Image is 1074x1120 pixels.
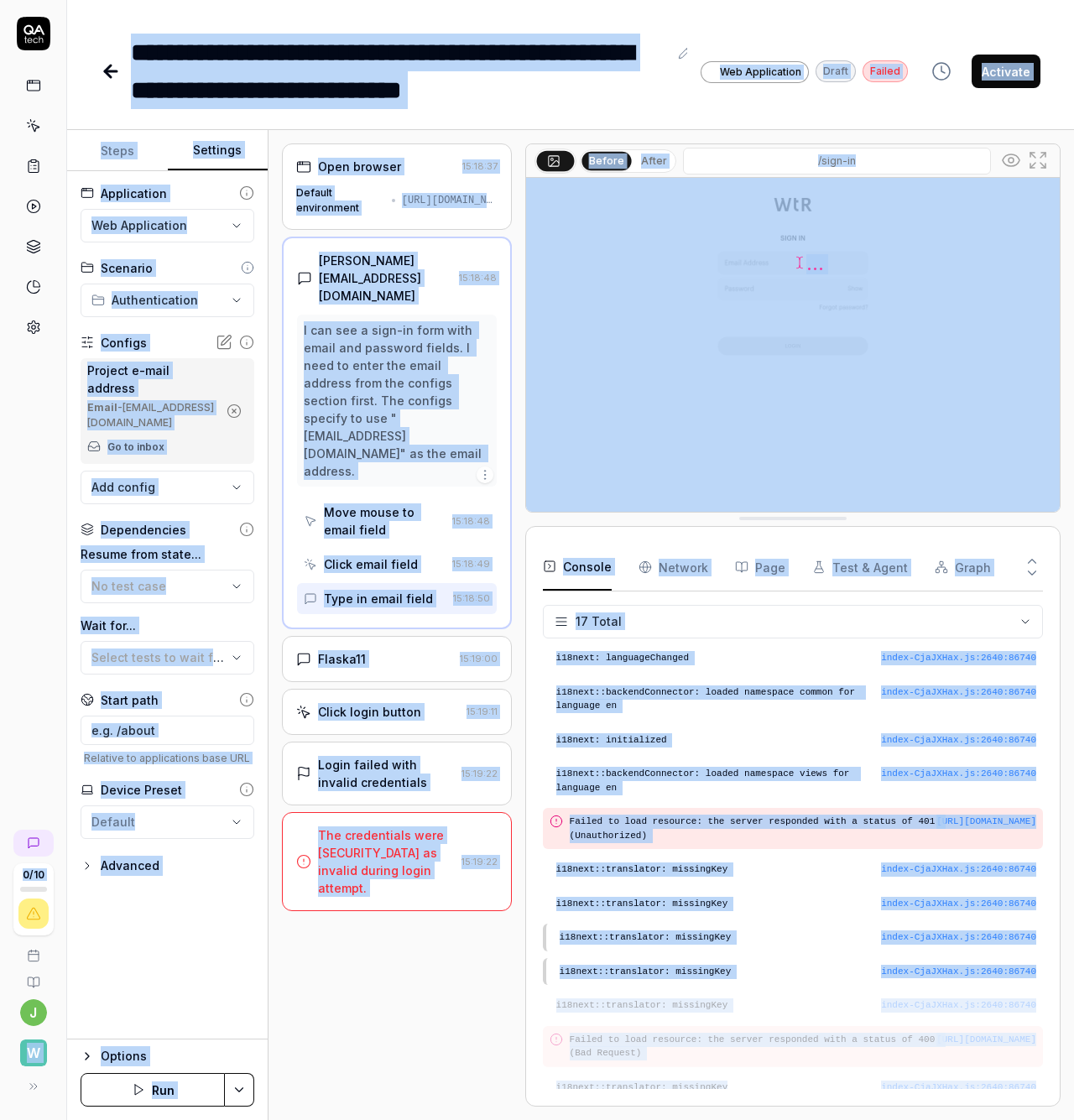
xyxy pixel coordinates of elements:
[101,781,182,799] div: Device Preset
[881,733,1036,748] button: index-CjaJXHax.js:2640:86740
[735,544,785,591] button: Page
[701,60,809,83] a: Web Application
[921,55,962,88] button: View version history
[87,362,217,397] div: Project e-mail address
[453,592,490,604] time: 15:18:50
[881,998,1036,1013] button: index-CjaJXHax.js:2640:86740
[324,503,446,539] div: Move mouse to email field
[7,935,60,962] a: Book a call with us
[101,856,159,876] div: Advanced
[881,651,1036,665] button: index-CjaJXHax.js:2640:86740
[20,1039,47,1066] span: W
[7,1026,60,1070] button: W
[101,1046,254,1066] div: Options
[556,998,1036,1013] pre: i18next::translator: missingKey
[881,897,1036,911] button: index-CjaJXHax.js:2640:86740
[81,545,254,563] label: Resume from state...
[20,999,47,1026] button: j
[81,209,254,242] button: Web Application
[462,160,498,172] time: 15:18:37
[634,152,674,170] button: After
[87,400,217,430] div: - [EMAIL_ADDRESS][DOMAIN_NAME]
[816,60,856,82] div: Draft
[972,55,1040,88] button: Activate
[556,897,1036,911] pre: i18next::translator: missingKey
[467,706,498,717] time: 15:19:11
[881,965,1036,979] button: index-CjaJXHax.js:2640:86740
[81,284,254,317] button: Authentication
[936,1033,1036,1047] button: [URL][DOMAIN_NAME]
[570,1033,1036,1060] pre: Failed to load resource: the server responded with a status of 400 (Bad Request)
[881,651,1036,665] div: index-CjaJXHax.js : 2640 : 86740
[881,897,1036,911] div: index-CjaJXHax.js : 2640 : 86740
[101,185,167,202] div: Application
[91,650,234,664] span: Select tests to wait for...
[998,147,1024,174] button: Show all interative elements
[881,862,1036,877] div: index-CjaJXHax.js : 2640 : 86740
[319,252,452,305] div: [PERSON_NAME][EMAIL_ADDRESS][DOMAIN_NAME]
[461,768,498,779] time: 15:19:22
[560,965,1036,979] pre: i18next::translator: missingKey
[881,965,1036,979] div: index-CjaJXHax.js : 2640 : 86740
[81,617,254,634] label: Wait for...
[318,703,421,721] div: Click login button
[460,653,498,664] time: 15:19:00
[936,815,1036,829] div: [URL][DOMAIN_NAME]
[720,65,801,80] span: Web Application
[881,998,1036,1013] div: index-CjaJXHax.js : 2640 : 86740
[101,521,186,539] div: Dependencies
[461,856,498,867] time: 15:19:22
[935,544,991,591] button: Graph
[1024,147,1051,174] button: Open in full screen
[570,815,1036,842] pre: Failed to load resource: the server responded with a status of 401 (Unauthorized)
[101,334,147,352] div: Configs
[881,862,1036,877] button: index-CjaJXHax.js:2640:86740
[318,158,401,175] div: Open browser
[81,570,254,603] button: No test case
[543,544,612,591] button: Console
[7,962,60,989] a: Documentation
[556,767,1036,794] pre: i18next::backendConnector: loaded namespace views for language en
[112,291,198,309] span: Authentication
[526,178,1060,512] img: Screenshot
[67,131,168,171] button: Steps
[81,1073,225,1107] button: Run
[296,185,385,216] div: Default environment
[81,805,254,839] button: Default
[881,930,1036,945] button: index-CjaJXHax.js:2640:86740
[318,826,455,897] div: The credentials were [SECURITY_DATA] as invalid during login attempt.
[556,651,1036,665] pre: i18next: languageChanged
[560,930,1036,945] pre: i18next::translator: missingKey
[81,641,254,675] button: Select tests to wait for...
[452,558,490,570] time: 15:18:49
[581,151,631,169] button: Before
[107,440,164,455] a: Go to inbox
[101,259,153,277] div: Scenario
[87,434,164,461] button: Go to inbox
[881,767,1036,781] div: index-CjaJXHax.js : 2640 : 86740
[81,1046,254,1066] button: Options
[881,1081,1036,1095] button: index-CjaJXHax.js:2640:86740
[881,685,1036,700] div: index-CjaJXHax.js : 2640 : 86740
[304,321,490,480] div: I can see a sign-in form with email and password fields. I need to enter the email address from t...
[452,515,490,527] time: 15:18:48
[863,60,908,82] div: Failed
[459,272,497,284] time: 15:18:48
[881,1081,1036,1095] div: index-CjaJXHax.js : 2640 : 86740
[639,544,708,591] button: Network
[91,579,166,593] span: No test case
[881,685,1036,700] button: index-CjaJXHax.js:2640:86740
[556,1081,1036,1095] pre: i18next::translator: missingKey
[297,583,497,614] button: Type in email field15:18:50
[13,830,54,857] a: New conversation
[81,752,254,764] span: Relative to applications base URL
[101,691,159,709] div: Start path
[324,590,433,607] div: Type in email field
[812,544,908,591] button: Test & Agent
[87,401,117,414] b: Email
[556,685,1036,713] pre: i18next::backendConnector: loaded namespace common for language en
[168,131,268,171] button: Settings
[297,497,497,545] button: Move mouse to email field15:18:48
